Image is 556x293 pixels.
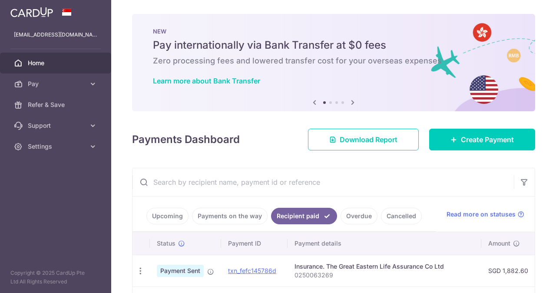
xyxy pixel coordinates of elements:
h5: Pay internationally via Bank Transfer at $0 fees [153,38,514,52]
h4: Payments Dashboard [132,132,240,147]
a: txn_fefc145786d [228,267,276,274]
span: Payment Sent [157,265,204,277]
span: Status [157,239,175,248]
span: Refer & Save [28,100,85,109]
a: Recipient paid [271,208,337,224]
img: CardUp [10,7,53,17]
input: Search by recipient name, payment id or reference [132,168,514,196]
p: [EMAIL_ADDRESS][DOMAIN_NAME] [14,30,97,39]
a: Learn more about Bank Transfer [153,77,260,85]
a: Cancelled [381,208,422,224]
a: Download Report [308,129,419,150]
span: Settings [28,142,85,151]
div: Insurance. The Great Eastern Life Assurance Co Ltd [295,262,474,271]
h6: Zero processing fees and lowered transfer cost for your overseas expenses [153,56,514,66]
span: Read more on statuses [447,210,516,219]
span: Create Payment [461,134,514,145]
p: 0250063269 [295,271,474,280]
th: Payment details [288,232,481,255]
th: Payment ID [221,232,288,255]
td: SGD 1,882.60 [481,255,536,286]
a: Payments on the way [192,208,268,224]
span: Home [28,59,85,67]
span: Download Report [340,134,397,145]
p: NEW [153,28,514,35]
span: Support [28,121,85,130]
span: Amount [488,239,510,248]
img: Bank transfer banner [132,14,535,111]
a: Overdue [341,208,377,224]
iframe: Opens a widget where you can find more information [500,267,547,289]
a: Upcoming [146,208,189,224]
a: Create Payment [429,129,535,150]
span: Pay [28,80,85,88]
a: Read more on statuses [447,210,524,219]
